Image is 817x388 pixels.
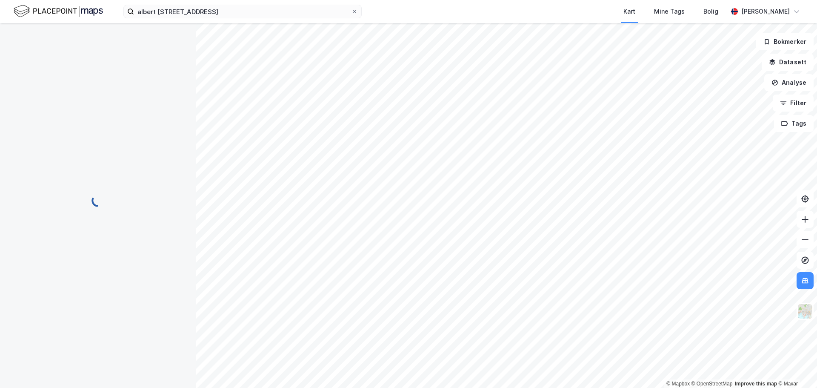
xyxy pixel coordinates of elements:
div: Kart [623,6,635,17]
button: Analyse [764,74,814,91]
a: Improve this map [735,381,777,387]
div: Mine Tags [654,6,685,17]
button: Filter [773,95,814,112]
div: [PERSON_NAME] [741,6,790,17]
a: OpenStreetMap [691,381,733,387]
button: Tags [774,115,814,132]
img: logo.f888ab2527a4732fd821a326f86c7f29.svg [14,4,103,19]
button: Bokmerker [756,33,814,50]
input: Søk på adresse, matrikkel, gårdeiere, leietakere eller personer [134,5,351,18]
div: Bolig [703,6,718,17]
img: Z [797,303,813,319]
a: Mapbox [666,381,690,387]
img: spinner.a6d8c91a73a9ac5275cf975e30b51cfb.svg [91,194,105,207]
div: Kontrollprogram for chat [774,347,817,388]
button: Datasett [762,54,814,71]
iframe: Chat Widget [774,347,817,388]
